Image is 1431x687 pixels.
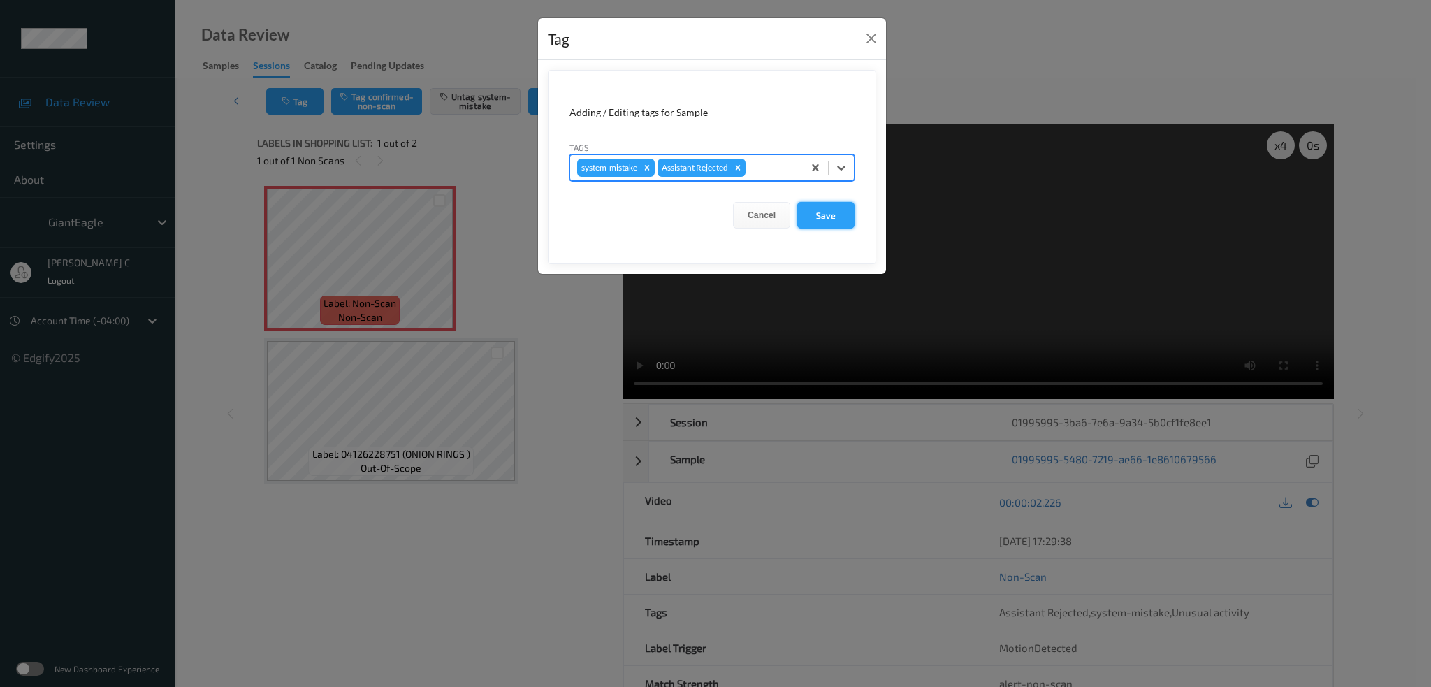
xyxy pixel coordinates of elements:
[577,159,639,177] div: system-mistake
[862,29,881,48] button: Close
[733,202,790,229] button: Cancel
[569,141,589,154] label: Tags
[658,159,730,177] div: Assistant Rejected
[730,159,746,177] div: Remove Assistant Rejected
[639,159,655,177] div: Remove system-mistake
[569,106,855,120] div: Adding / Editing tags for Sample
[548,28,569,50] div: Tag
[797,202,855,229] button: Save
